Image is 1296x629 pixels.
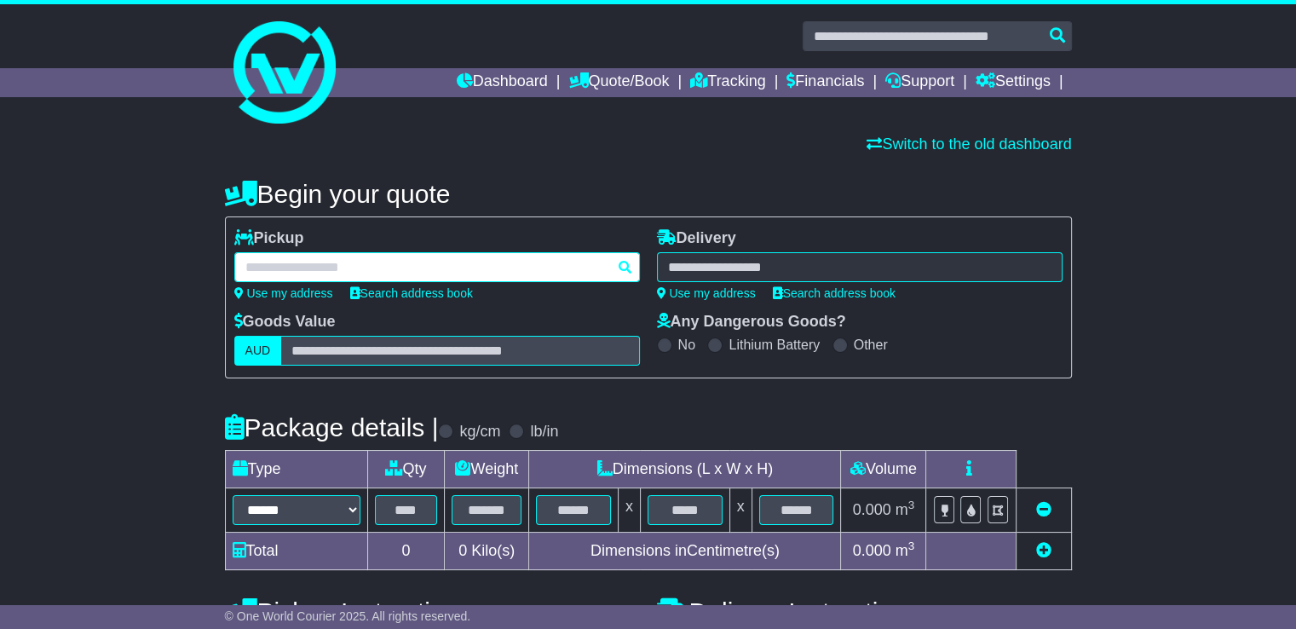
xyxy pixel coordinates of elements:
[908,540,915,552] sup: 3
[568,68,669,97] a: Quote/Book
[457,68,548,97] a: Dashboard
[657,229,736,248] label: Delivery
[729,337,820,353] label: Lithium Battery
[853,542,891,559] span: 0.000
[445,533,529,570] td: Kilo(s)
[530,423,558,441] label: lb/in
[690,68,765,97] a: Tracking
[225,451,367,488] td: Type
[225,413,439,441] h4: Package details |
[657,313,846,332] label: Any Dangerous Goods?
[854,337,888,353] label: Other
[896,501,915,518] span: m
[729,488,752,533] td: x
[458,542,467,559] span: 0
[367,533,445,570] td: 0
[234,336,282,366] label: AUD
[976,68,1051,97] a: Settings
[1036,542,1051,559] a: Add new item
[657,597,1072,626] h4: Delivery Instructions
[773,286,896,300] a: Search address book
[234,313,336,332] label: Goods Value
[853,501,891,518] span: 0.000
[841,451,926,488] td: Volume
[786,68,864,97] a: Financials
[234,286,333,300] a: Use my address
[908,499,915,511] sup: 3
[350,286,473,300] a: Search address book
[1036,501,1051,518] a: Remove this item
[234,252,640,282] typeahead: Please provide city
[885,68,954,97] a: Support
[225,609,471,623] span: © One World Courier 2025. All rights reserved.
[678,337,695,353] label: No
[867,136,1071,153] a: Switch to the old dashboard
[529,451,841,488] td: Dimensions (L x W x H)
[225,180,1072,208] h4: Begin your quote
[896,542,915,559] span: m
[459,423,500,441] label: kg/cm
[529,533,841,570] td: Dimensions in Centimetre(s)
[657,286,756,300] a: Use my address
[225,533,367,570] td: Total
[618,488,640,533] td: x
[445,451,529,488] td: Weight
[225,597,640,626] h4: Pickup Instructions
[234,229,304,248] label: Pickup
[367,451,445,488] td: Qty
